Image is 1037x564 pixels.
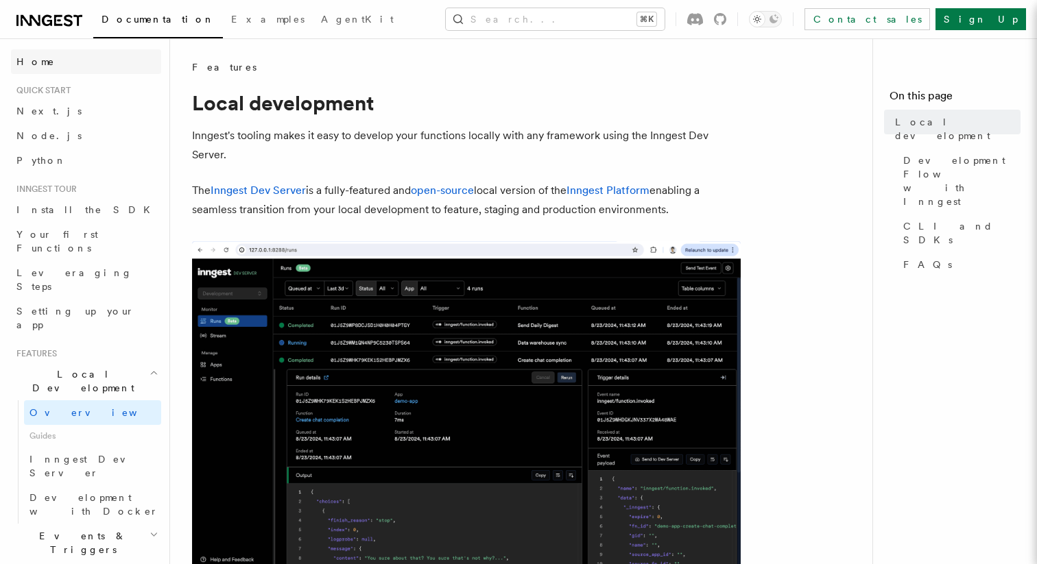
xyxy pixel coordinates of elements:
[11,260,161,299] a: Leveraging Steps
[16,306,134,330] span: Setting up your app
[11,123,161,148] a: Node.js
[29,407,171,418] span: Overview
[903,258,952,271] span: FAQs
[898,214,1021,252] a: CLI and SDKs
[24,400,161,425] a: Overview
[192,181,741,219] p: The is a fully-featured and local version of the enabling a seamless transition from your local d...
[24,425,161,447] span: Guides
[898,148,1021,214] a: Development Flow with Inngest
[567,184,649,197] a: Inngest Platform
[29,454,147,478] span: Inngest Dev Server
[16,155,67,166] span: Python
[11,184,77,195] span: Inngest tour
[16,130,82,141] span: Node.js
[29,492,158,517] span: Development with Docker
[192,126,741,164] p: Inngest's tooling makes it easy to develop your functions locally with any framework using the In...
[11,348,57,359] span: Features
[102,14,215,25] span: Documentation
[11,529,150,556] span: Events & Triggers
[16,106,82,117] span: Next.js
[11,197,161,222] a: Install the SDK
[11,222,161,260] a: Your first Functions
[11,85,71,96] span: Quick start
[898,252,1021,277] a: FAQs
[11,400,161,524] div: Local Development
[192,90,741,115] h1: Local development
[24,447,161,485] a: Inngest Dev Server
[223,4,313,37] a: Examples
[313,4,402,37] a: AgentKit
[903,154,1021,208] span: Development Flow with Inngest
[804,8,930,30] a: Contact sales
[11,299,161,337] a: Setting up your app
[903,219,1021,247] span: CLI and SDKs
[935,8,1026,30] a: Sign Up
[16,267,132,292] span: Leveraging Steps
[446,8,665,30] button: Search...⌘K
[890,110,1021,148] a: Local development
[890,88,1021,110] h4: On this page
[411,184,474,197] a: open-source
[11,367,150,395] span: Local Development
[11,524,161,562] button: Events & Triggers
[93,4,223,38] a: Documentation
[11,362,161,400] button: Local Development
[11,49,161,74] a: Home
[637,12,656,26] kbd: ⌘K
[192,60,257,74] span: Features
[11,99,161,123] a: Next.js
[24,485,161,524] a: Development with Docker
[16,204,158,215] span: Install the SDK
[16,229,98,254] span: Your first Functions
[749,11,782,27] button: Toggle dark mode
[231,14,305,25] span: Examples
[895,115,1021,143] span: Local development
[211,184,306,197] a: Inngest Dev Server
[16,55,55,69] span: Home
[321,14,394,25] span: AgentKit
[11,148,161,173] a: Python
